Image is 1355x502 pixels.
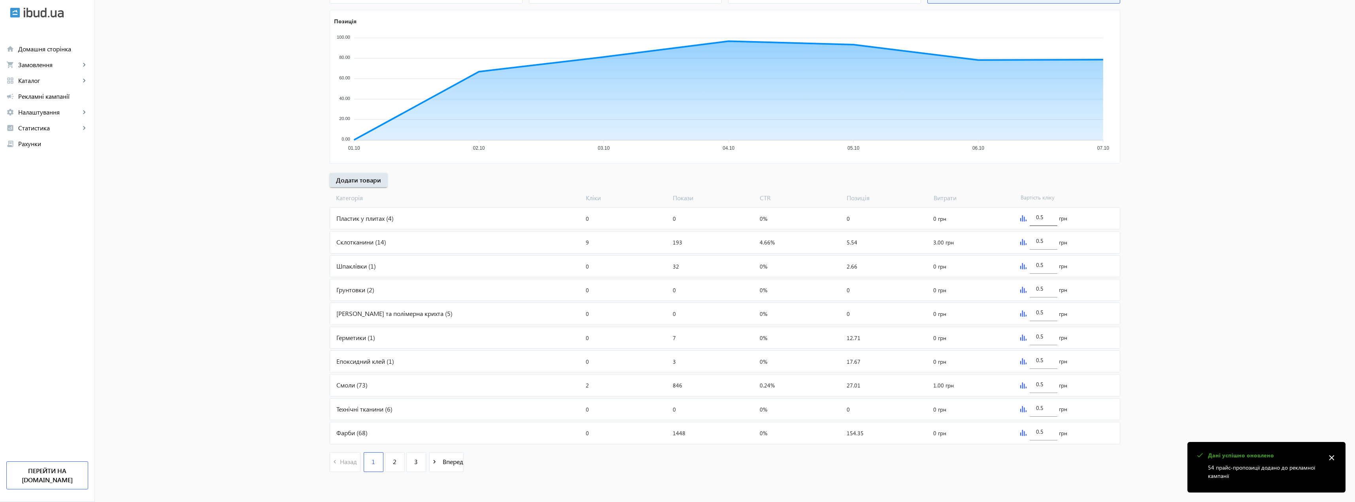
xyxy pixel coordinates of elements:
img: ibud_text.svg [24,8,64,18]
span: 0% [760,429,767,437]
span: 3 [414,457,418,466]
text: Позиція [334,17,357,24]
img: ibud.svg [10,8,20,18]
span: 0 [847,215,850,222]
tspan: 05.10 [847,145,859,151]
span: 0 [586,310,589,318]
span: 0 [673,286,676,294]
span: грн [1059,382,1067,389]
span: 0 [586,334,589,342]
mat-icon: grid_view [6,77,14,85]
tspan: 01.10 [348,145,360,151]
span: 0 [586,215,589,222]
span: грн [1059,286,1067,294]
p: Дані успішно оновлено [1208,451,1321,459]
span: 0 [847,286,850,294]
span: 0 [673,215,676,222]
mat-icon: settings [6,108,14,116]
span: 0.24% [760,382,775,389]
mat-icon: shopping_cart [6,61,14,69]
tspan: 80.00 [339,55,350,60]
span: 0% [760,215,767,222]
span: 17.67 [847,358,861,365]
mat-icon: home [6,45,14,53]
mat-icon: keyboard_arrow_right [80,61,88,69]
span: Витрати [930,194,1017,202]
div: Епоксидний клей (1) [330,351,583,372]
tspan: 60.00 [339,75,350,80]
span: 0% [760,310,767,318]
span: Замовлення [18,61,80,69]
span: Вперед [440,457,463,466]
span: грн [1059,262,1067,270]
tspan: 20.00 [339,116,350,121]
img: graph.svg [1020,430,1027,436]
span: Рекламні кампанії [18,92,88,100]
mat-icon: close [1326,452,1338,464]
span: 1.00 грн [933,382,954,389]
span: 154.35 [847,429,864,437]
mat-icon: receipt_long [6,140,14,148]
img: graph.svg [1020,287,1027,293]
span: грн [1059,239,1067,246]
span: грн [1059,214,1067,222]
span: Статистика [18,124,80,132]
span: грн [1059,334,1067,342]
span: 0 [586,286,589,294]
span: 0 [586,406,589,413]
span: 0 [586,263,589,270]
span: Позиція [844,194,930,202]
tspan: 100.00 [337,34,350,39]
span: 0% [760,334,767,342]
tspan: 03.10 [598,145,610,151]
span: 0% [760,263,767,270]
span: Домашня сторінка [18,45,88,53]
button: Додати товари [330,173,387,187]
span: Категорія [330,194,583,202]
mat-icon: keyboard_arrow_right [80,124,88,132]
span: 3.00 грн [933,239,954,246]
span: Рахунки [18,140,88,148]
span: 0 [847,406,850,413]
span: 0 грн [933,334,946,342]
div: Фарби (68) [330,422,583,444]
mat-icon: check [1195,450,1205,461]
span: 1 [372,457,375,466]
span: 0 грн [933,215,946,222]
span: 0% [760,406,767,413]
span: 0% [760,358,767,365]
span: 0 [586,429,589,437]
span: грн [1059,357,1067,365]
div: Склотканини (14) [330,231,583,253]
span: 846 [673,382,682,389]
div: Грунтовки (2) [330,279,583,301]
div: Пластик у плитах (4) [330,208,583,229]
p: 54 прайс-пропозиції додано до рекламної кампанії [1208,463,1321,480]
button: Вперед [429,452,464,472]
span: 7 [673,334,676,342]
a: Перейти на [DOMAIN_NAME] [6,461,88,489]
div: Герметики (1) [330,327,583,348]
img: graph.svg [1020,406,1027,412]
span: 0 грн [933,406,946,413]
span: 32 [673,263,679,270]
img: graph.svg [1020,358,1027,365]
span: 2 [586,382,589,389]
mat-icon: keyboard_arrow_right [80,77,88,85]
span: 193 [673,239,682,246]
span: 27.01 [847,382,861,389]
span: грн [1059,429,1067,437]
mat-icon: campaign [6,92,14,100]
span: грн [1059,405,1067,413]
span: 0 грн [933,429,946,437]
mat-icon: analytics [6,124,14,132]
span: 0 [673,310,676,318]
span: грн [1059,310,1067,318]
mat-icon: keyboard_arrow_right [80,108,88,116]
span: 0 грн [933,263,946,270]
span: 0 грн [933,310,946,318]
mat-icon: navigate_next [430,457,440,467]
span: Покази [670,194,757,202]
span: Налаштування [18,108,80,116]
span: 0 грн [933,358,946,365]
